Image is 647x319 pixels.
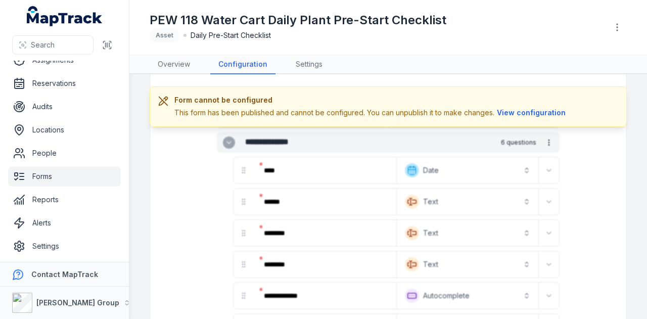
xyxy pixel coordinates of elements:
a: Configuration [210,55,275,74]
a: Alerts [8,213,121,233]
strong: Contact MapTrack [31,270,98,279]
button: Search [12,35,94,55]
a: Settings [8,236,121,256]
span: Daily Pre-Start Checklist [191,30,271,40]
a: People [8,143,121,163]
a: Audits [8,97,121,117]
a: Reports [8,190,121,210]
a: Locations [8,120,121,140]
button: View configuration [494,107,568,118]
a: MapTrack [27,6,103,26]
a: Forms [8,166,121,187]
a: Overview [150,55,198,74]
strong: [PERSON_NAME] Group [36,298,119,307]
h3: Form cannot be configured [174,95,568,105]
a: Reservations [8,73,121,94]
div: Asset [150,28,179,42]
h1: PEW 118 Water Cart Daily Plant Pre-Start Checklist [150,12,446,28]
div: This form has been published and cannot be configured. You can unpublish it to make changes. [174,107,568,118]
a: Settings [288,55,331,74]
span: Search [31,40,55,50]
